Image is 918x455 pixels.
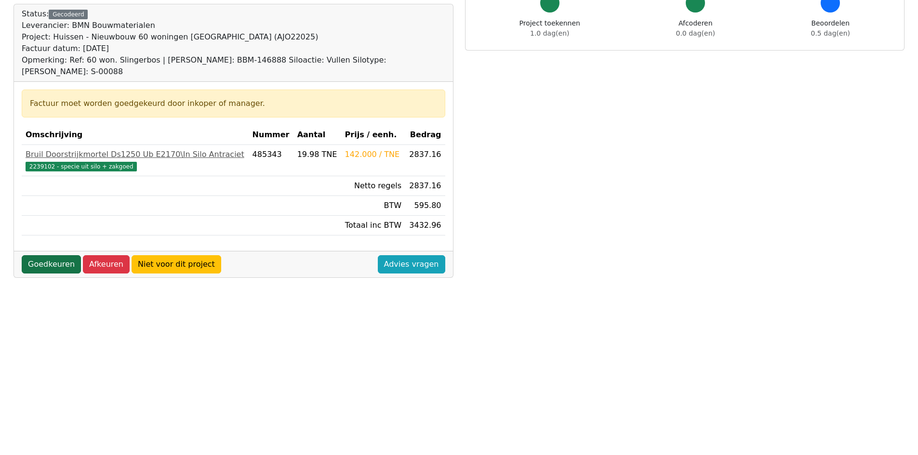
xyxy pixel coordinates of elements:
[341,216,406,235] td: Totaal inc BTW
[22,20,445,31] div: Leverancier: BMN Bouwmaterialen
[293,125,341,145] th: Aantal
[22,8,445,78] div: Status:
[83,255,130,273] a: Afkeuren
[676,29,715,37] span: 0.0 dag(en)
[49,10,88,19] div: Gecodeerd
[405,176,445,196] td: 2837.16
[22,125,249,145] th: Omschrijving
[26,162,137,171] span: 2239102 - specie uit silo + zakgoed
[405,196,445,216] td: 595.80
[341,176,406,196] td: Netto regels
[249,145,293,176] td: 485343
[30,98,437,109] div: Factuur moet worden goedgekeurd door inkoper of manager.
[405,216,445,235] td: 3432.96
[378,255,445,273] a: Advies vragen
[26,149,245,172] a: Bruil Doorstrijkmortel Ds1250 Ub E2170\In Silo Antraciet2239102 - specie uit silo + zakgoed
[22,31,445,43] div: Project: Huissen - Nieuwbouw 60 woningen [GEOGRAPHIC_DATA] (AJO22025)
[22,43,445,54] div: Factuur datum: [DATE]
[811,29,850,37] span: 0.5 dag(en)
[811,18,850,39] div: Beoordelen
[341,196,406,216] td: BTW
[676,18,715,39] div: Afcoderen
[22,54,445,78] div: Opmerking: Ref: 60 won. Slingerbos | [PERSON_NAME]: BBM-146888 Siloactie: Vullen Silotype: [PERSO...
[26,149,245,160] div: Bruil Doorstrijkmortel Ds1250 Ub E2170\In Silo Antraciet
[519,18,580,39] div: Project toekennen
[249,125,293,145] th: Nummer
[405,125,445,145] th: Bedrag
[530,29,569,37] span: 1.0 dag(en)
[341,125,406,145] th: Prijs / eenh.
[297,149,337,160] div: 19.98 TNE
[132,255,221,273] a: Niet voor dit project
[345,149,402,160] div: 142.000 / TNE
[405,145,445,176] td: 2837.16
[22,255,81,273] a: Goedkeuren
